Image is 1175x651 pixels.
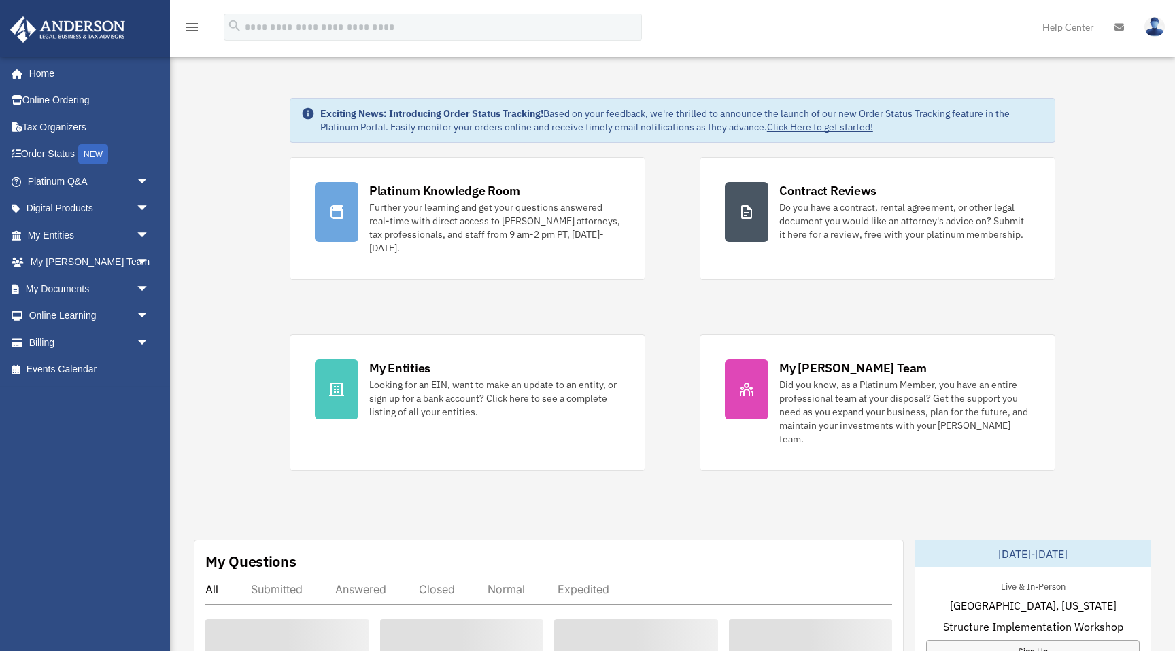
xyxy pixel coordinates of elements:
div: Submitted [251,582,303,596]
a: menu [184,24,200,35]
a: Digital Productsarrow_drop_down [10,195,170,222]
a: Online Learningarrow_drop_down [10,302,170,330]
span: arrow_drop_down [136,222,163,249]
span: arrow_drop_down [136,302,163,330]
a: My [PERSON_NAME] Team Did you know, as a Platinum Member, you have an entire professional team at... [700,334,1055,471]
a: Platinum Q&Aarrow_drop_down [10,168,170,195]
span: arrow_drop_down [136,168,163,196]
span: Structure Implementation Workshop [943,618,1123,635]
div: Live & In-Person [990,578,1076,593]
div: Platinum Knowledge Room [369,182,520,199]
span: arrow_drop_down [136,249,163,277]
img: Anderson Advisors Platinum Portal [6,16,129,43]
div: My Entities [369,359,430,376]
a: Click Here to get started! [767,121,873,133]
span: arrow_drop_down [136,329,163,357]
img: User Pic [1144,17,1165,37]
a: My [PERSON_NAME] Teamarrow_drop_down [10,249,170,276]
a: Events Calendar [10,356,170,383]
div: Do you have a contract, rental agreement, or other legal document you would like an attorney's ad... [779,200,1030,241]
div: NEW [78,144,108,164]
span: arrow_drop_down [136,195,163,223]
div: My [PERSON_NAME] Team [779,359,927,376]
div: All [205,582,218,596]
i: menu [184,19,200,35]
div: Contract Reviews [779,182,876,199]
a: Online Ordering [10,87,170,114]
a: My Entities Looking for an EIN, want to make an update to an entity, or sign up for a bank accoun... [290,334,645,471]
span: arrow_drop_down [136,275,163,303]
a: Tax Organizers [10,113,170,141]
div: Based on your feedback, we're thrilled to announce the launch of our new Order Status Tracking fe... [320,107,1044,134]
a: Order StatusNEW [10,141,170,169]
a: Home [10,60,163,87]
i: search [227,18,242,33]
div: Answered [335,582,386,596]
div: My Questions [205,551,296,571]
a: Platinum Knowledge Room Further your learning and get your questions answered real-time with dire... [290,157,645,280]
strong: Exciting News: Introducing Order Status Tracking! [320,107,543,120]
div: Further your learning and get your questions answered real-time with direct access to [PERSON_NAM... [369,200,620,255]
span: [GEOGRAPHIC_DATA], [US_STATE] [950,597,1117,614]
div: Expedited [558,582,609,596]
a: My Documentsarrow_drop_down [10,275,170,302]
a: My Entitiesarrow_drop_down [10,222,170,249]
a: Billingarrow_drop_down [10,329,170,356]
div: Normal [488,582,525,596]
div: Looking for an EIN, want to make an update to an entity, or sign up for a bank account? Click her... [369,378,620,419]
div: [DATE]-[DATE] [915,540,1151,567]
div: Did you know, as a Platinum Member, you have an entire professional team at your disposal? Get th... [779,378,1030,446]
div: Closed [419,582,455,596]
a: Contract Reviews Do you have a contract, rental agreement, or other legal document you would like... [700,157,1055,280]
